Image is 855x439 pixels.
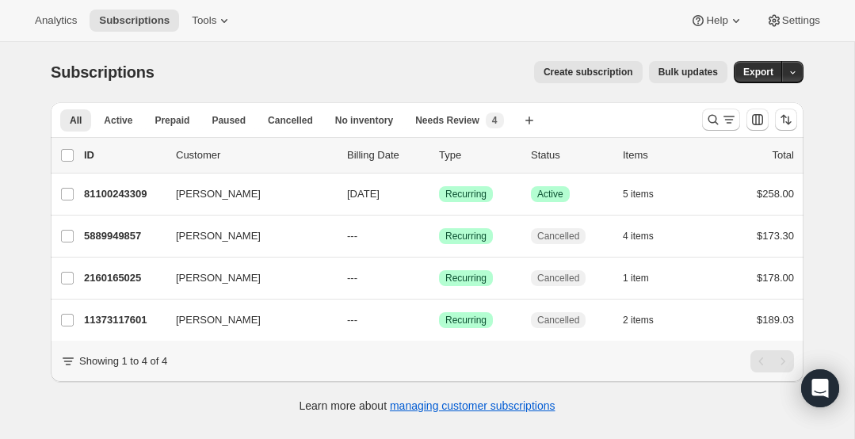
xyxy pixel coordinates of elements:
span: [PERSON_NAME] [176,228,261,244]
div: 2160165025[PERSON_NAME]---SuccessRecurringCancelled1 item$178.00 [84,267,794,289]
div: Items [623,147,702,163]
span: Recurring [445,230,487,242]
div: 11373117601[PERSON_NAME]---SuccessRecurringCancelled2 items$189.03 [84,309,794,331]
button: 1 item [623,267,666,289]
span: 4 items [623,230,654,242]
span: $173.30 [757,230,794,242]
button: [PERSON_NAME] [166,223,325,249]
span: Paused [212,114,246,127]
span: Analytics [35,14,77,27]
button: Analytics [25,10,86,32]
div: 81100243309[PERSON_NAME][DATE]SuccessRecurringSuccessActive5 items$258.00 [84,183,794,205]
button: Create subscription [534,61,643,83]
span: All [70,114,82,127]
span: 1 item [623,272,649,284]
p: Customer [176,147,334,163]
span: Export [743,66,773,78]
button: [PERSON_NAME] [166,307,325,333]
span: 4 [492,114,498,127]
div: 5889949857[PERSON_NAME]---SuccessRecurringCancelled4 items$173.30 [84,225,794,247]
div: IDCustomerBilling DateTypeStatusItemsTotal [84,147,794,163]
span: Cancelled [268,114,313,127]
span: --- [347,272,357,284]
button: Create new view [517,109,542,132]
p: 2160165025 [84,270,163,286]
button: [PERSON_NAME] [166,181,325,207]
span: Recurring [445,188,487,200]
span: $189.03 [757,314,794,326]
span: Active [104,114,132,127]
button: Export [734,61,783,83]
button: [PERSON_NAME] [166,265,325,291]
p: 81100243309 [84,186,163,202]
span: --- [347,314,357,326]
p: Showing 1 to 4 of 4 [79,353,167,369]
span: Recurring [445,272,487,284]
a: managing customer subscriptions [390,399,555,412]
span: --- [347,230,357,242]
span: Settings [782,14,820,27]
nav: Pagination [750,350,794,372]
p: Total [773,147,794,163]
span: [PERSON_NAME] [176,312,261,328]
span: Tools [192,14,216,27]
button: Tools [182,10,242,32]
div: Type [439,147,518,163]
span: Cancelled [537,230,579,242]
span: Subscriptions [51,63,155,81]
button: Bulk updates [649,61,727,83]
p: 11373117601 [84,312,163,328]
span: $258.00 [757,188,794,200]
button: Customize table column order and visibility [746,109,769,131]
span: Prepaid [155,114,189,127]
span: Subscriptions [99,14,170,27]
span: Help [706,14,727,27]
button: Settings [757,10,830,32]
span: 2 items [623,314,654,326]
span: 5 items [623,188,654,200]
button: Search and filter results [702,109,740,131]
span: Cancelled [537,272,579,284]
span: Cancelled [537,314,579,326]
span: Needs Review [415,114,479,127]
p: Status [531,147,610,163]
span: [PERSON_NAME] [176,270,261,286]
p: Billing Date [347,147,426,163]
p: Learn more about [300,398,555,414]
button: 4 items [623,225,671,247]
button: 5 items [623,183,671,205]
span: No inventory [335,114,393,127]
button: Sort the results [775,109,797,131]
button: 2 items [623,309,671,331]
span: [PERSON_NAME] [176,186,261,202]
p: 5889949857 [84,228,163,244]
button: Help [681,10,753,32]
span: [DATE] [347,188,380,200]
span: Create subscription [544,66,633,78]
span: Recurring [445,314,487,326]
button: Subscriptions [90,10,179,32]
span: Active [537,188,563,200]
p: ID [84,147,163,163]
span: $178.00 [757,272,794,284]
span: Bulk updates [658,66,718,78]
div: Open Intercom Messenger [801,369,839,407]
